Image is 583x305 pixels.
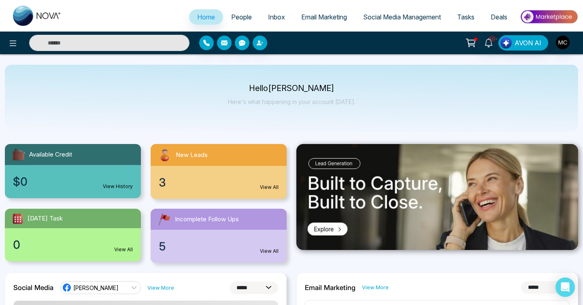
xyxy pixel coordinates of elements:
[13,284,53,292] h2: Social Media
[260,9,293,25] a: Inbox
[157,212,172,227] img: followUps.svg
[260,184,279,191] a: View All
[73,284,119,292] span: [PERSON_NAME]
[449,9,483,25] a: Tasks
[103,183,133,190] a: View History
[483,9,515,25] a: Deals
[228,98,355,105] p: Here's what happening in your account [DATE].
[11,147,26,162] img: availableCredit.svg
[28,214,63,223] span: [DATE] Task
[159,174,166,191] span: 3
[301,13,347,21] span: Email Marketing
[29,150,72,159] span: Available Credit
[197,13,215,21] span: Home
[114,246,133,253] a: View All
[228,85,355,92] p: Hello [PERSON_NAME]
[355,9,449,25] a: Social Media Management
[491,13,507,21] span: Deals
[293,9,355,25] a: Email Marketing
[231,13,252,21] span: People
[519,8,578,26] img: Market-place.gif
[457,13,474,21] span: Tasks
[363,13,441,21] span: Social Media Management
[13,236,20,253] span: 0
[13,6,62,26] img: Nova CRM Logo
[157,147,172,163] img: newLeads.svg
[13,173,28,190] span: $0
[556,36,570,49] img: User Avatar
[305,284,355,292] h2: Email Marketing
[489,35,496,42] span: 10+
[146,209,291,263] a: Incomplete Follow Ups5View All
[268,13,285,21] span: Inbox
[555,277,575,297] div: Open Intercom Messenger
[498,35,548,51] button: AVON AI
[296,144,578,250] img: .
[147,284,174,292] a: View More
[11,212,24,225] img: todayTask.svg
[159,238,166,255] span: 5
[260,248,279,255] a: View All
[223,9,260,25] a: People
[146,144,291,199] a: New Leads3View All
[500,37,512,49] img: Lead Flow
[175,215,239,224] span: Incomplete Follow Ups
[176,150,208,160] span: New Leads
[362,284,389,291] a: View More
[189,9,223,25] a: Home
[479,35,498,49] a: 10+
[515,38,541,48] span: AVON AI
